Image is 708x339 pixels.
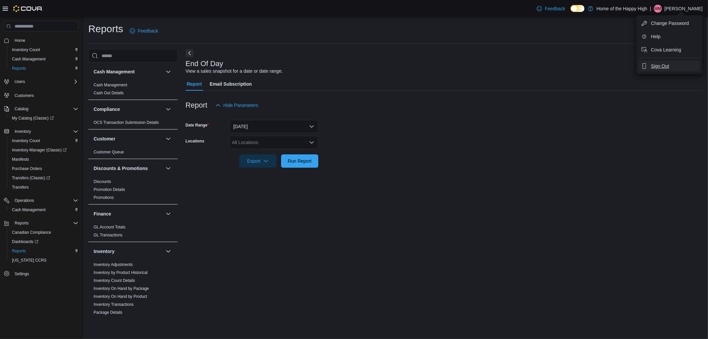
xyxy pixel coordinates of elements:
[15,220,29,226] span: Reports
[94,68,163,75] button: Cash Management
[12,147,67,153] span: Inventory Manager (Classic)
[229,120,318,133] button: [DATE]
[12,78,78,86] span: Users
[187,77,202,91] span: Report
[88,148,178,159] div: Customer
[9,247,78,255] span: Reports
[9,137,43,145] a: Inventory Count
[1,269,81,279] button: Settings
[12,127,34,135] button: Inventory
[94,135,115,142] h3: Customer
[94,150,124,154] a: Customer Queue
[9,55,48,63] a: Cash Management
[654,5,662,13] div: Megan Motter
[88,22,123,36] h1: Reports
[9,64,29,72] a: Reports
[94,195,114,200] span: Promotions
[15,198,34,203] span: Operations
[651,63,669,69] span: Sign Out
[651,33,661,40] span: Help
[9,256,78,264] span: Washington CCRS
[309,140,314,145] button: Open list of options
[223,102,258,109] span: Hide Parameters
[94,262,133,267] a: Inventory Adjustments
[186,101,207,109] h3: Report
[9,155,32,163] a: Manifests
[94,225,125,229] a: GL Account Totals
[1,77,81,86] button: Users
[7,228,81,237] button: Canadian Compliance
[94,83,127,87] a: Cash Management
[7,205,81,214] button: Cash Management
[9,46,43,54] a: Inventory Count
[9,228,54,236] a: Canadian Compliance
[7,183,81,192] button: Transfers
[571,5,585,12] input: Dark Mode
[9,114,56,122] a: My Catalog (Classic)
[9,174,53,182] a: Transfers (Classic)
[94,68,135,75] h3: Cash Management
[596,5,647,13] p: Home of the Happy High
[210,77,252,91] span: Email Subscription
[15,93,34,98] span: Customers
[12,207,45,212] span: Cash Management
[12,105,31,113] button: Catalog
[9,247,29,255] a: Reports
[639,31,700,42] button: Help
[9,137,78,145] span: Inventory Count
[12,166,42,171] span: Purchase Orders
[15,106,28,112] span: Catalog
[9,114,78,122] span: My Catalog (Classic)
[94,149,124,155] span: Customer Queue
[164,247,172,255] button: Inventory
[639,61,700,71] button: Sign Out
[1,196,81,205] button: Operations
[94,165,148,172] h3: Discounts & Promotions
[239,154,276,168] button: Export
[164,135,172,143] button: Customer
[94,82,127,88] span: Cash Management
[1,36,81,45] button: Home
[7,54,81,64] button: Cash Management
[12,219,78,227] span: Reports
[7,155,81,164] button: Manifests
[94,310,122,315] a: Package Details
[1,90,81,100] button: Customers
[94,187,125,192] a: Promotion Details
[7,136,81,145] button: Inventory Count
[94,286,149,291] a: Inventory On Hand by Package
[12,116,54,121] span: My Catalog (Classic)
[651,20,689,27] span: Change Password
[12,248,26,254] span: Reports
[12,219,31,227] button: Reports
[213,99,261,112] button: Hide Parameters
[1,127,81,136] button: Inventory
[243,154,273,168] span: Export
[94,165,163,172] button: Discounts & Promotions
[7,145,81,155] a: Inventory Manager (Classic)
[639,44,700,55] button: Cova Learning
[4,33,78,296] nav: Complex example
[9,256,49,264] a: [US_STATE] CCRS
[12,127,78,135] span: Inventory
[12,92,37,100] a: Customers
[94,91,124,95] a: Cash Out Details
[9,206,78,214] span: Cash Management
[94,233,122,237] a: GL Transactions
[545,5,565,12] span: Feedback
[12,185,29,190] span: Transfers
[9,183,31,191] a: Transfers
[9,174,78,182] span: Transfers (Classic)
[94,270,148,275] a: Inventory by Product Historical
[88,81,178,100] div: Cash Management
[94,248,115,255] h3: Inventory
[88,178,178,204] div: Discounts & Promotions
[94,224,125,230] span: GL Account Totals
[12,138,40,143] span: Inventory Count
[288,158,312,164] span: Run Report
[94,120,159,125] a: OCS Transaction Submission Details
[9,228,78,236] span: Canadian Compliance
